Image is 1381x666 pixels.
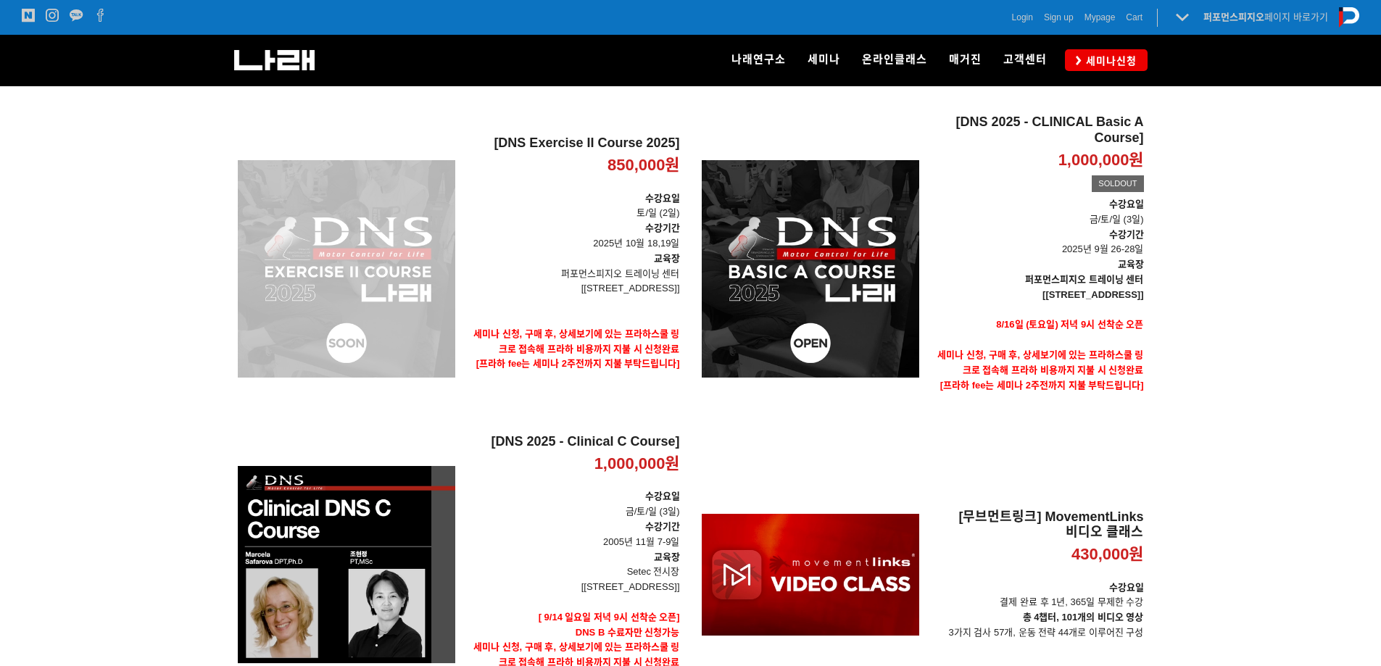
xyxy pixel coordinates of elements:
strong: 퍼포먼스피지오 트레이닝 센터 [1025,274,1143,285]
a: 세미나신청 [1065,49,1148,70]
strong: 세미나 신청, 구매 후, 상세보기에 있는 프라하스쿨 링크로 접속해 프라하 비용까지 지불 시 신청완료 [473,328,680,354]
a: 고객센터 [992,35,1058,86]
h2: [DNS Exercise II Course 2025] [466,136,680,151]
p: 850,000원 [607,155,680,176]
strong: 수강기간 [645,222,680,233]
strong: [[STREET_ADDRESS]] [1042,289,1143,300]
div: SOLDOUT [1092,175,1143,193]
a: Login [1012,10,1033,25]
p: [[STREET_ADDRESS]] [466,580,680,595]
h2: [DNS 2025 - CLINICAL Basic A Course] [930,115,1144,146]
strong: 세미나 신청, 구매 후, 상세보기에 있는 프라하스쿨 링크로 접속해 프라하 비용까지 지불 시 신청완료 [937,349,1144,375]
a: 나래연구소 [721,35,797,86]
span: 고객센터 [1003,53,1047,66]
a: [무브먼트링크] MovementLinks 비디오 클래스 430,000원 수강요일결제 완료 후 1년, 365일 무제한 수강총 4챕터, 101개의 비디오 영상3가지 검사 57개,... [930,509,1144,641]
p: 2005년 11월 7-9일 [466,520,680,550]
p: 1,000,000원 [594,454,680,475]
a: 퍼포먼스피지오페이지 바로가기 [1203,12,1328,22]
p: 2025년 10월 18,19일 [466,221,680,251]
a: Mypage [1085,10,1116,25]
span: [프라하 fee는 세미나 2주전까지 지불 부탁드립니다] [476,358,680,369]
span: 매거진 [949,53,982,66]
p: 금/토/일 (3일) [466,489,680,520]
a: Cart [1126,10,1142,25]
span: [프라하 fee는 세미나 2주전까지 지불 부탁드립니다] [940,380,1144,391]
strong: [ 9/14 일요일 저녁 9시 선착순 오픈] [539,612,680,623]
p: 결제 완료 후 1년, 365일 무제한 수강 [930,580,1144,611]
p: 토/일 (2일) [466,191,680,222]
p: [[STREET_ADDRESS]] [466,281,680,296]
span: 세미나 [808,53,840,66]
a: Sign up [1044,10,1074,25]
p: 1,000,000원 [1058,150,1144,171]
a: [DNS 2025 - CLINICAL Basic A Course] 1,000,000원 SOLDOUT 수강요일금/토/일 (3일)수강기간 2025년 9월 26-28일교육장퍼포먼스... [930,115,1144,423]
p: 금/토/일 (3일) [930,197,1144,228]
h2: [무브먼트링크] MovementLinks 비디오 클래스 [930,509,1144,541]
strong: 수강기간 [1109,229,1144,240]
strong: 퍼포먼스피지오 [1203,12,1264,22]
a: [DNS Exercise II Course 2025] 850,000원 수강요일토/일 (2일)수강기간 2025년 10월 18,19일교육장퍼포먼스피지오 트레이닝 센터[[STREE... [466,136,680,402]
span: 8/16일 (토요일) 저녁 9시 선착순 오픈 [996,319,1143,330]
p: 430,000원 [1071,544,1144,565]
strong: 교육장 [1118,259,1144,270]
strong: 수강요일 [645,491,680,501]
a: 온라인클래스 [851,35,938,86]
p: 2025년 9월 26-28일 [930,228,1144,258]
strong: 수강요일 [645,193,680,204]
h2: [DNS 2025 - Clinical C Course] [466,434,680,450]
strong: 교육장 [654,551,680,562]
strong: 수강기간 [645,521,680,532]
span: 온라인클래스 [862,53,927,66]
strong: 수강요일 [1109,582,1144,593]
strong: 교육장 [654,253,680,264]
a: 세미나 [797,35,851,86]
span: 나래연구소 [731,53,786,66]
p: Setec 전시장 [466,565,680,580]
strong: 수강요일 [1109,199,1144,209]
span: 세미나신청 [1082,54,1137,68]
p: 퍼포먼스피지오 트레이닝 센터 [466,267,680,282]
strong: 총 4챕터, 101개의 비디오 영상 [1023,612,1144,623]
strong: DNS B 수료자만 신청가능 [576,627,680,638]
a: 매거진 [938,35,992,86]
p: 3가지 검사 57개, 운동 전략 44개로 이루어진 구성 [930,610,1144,641]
